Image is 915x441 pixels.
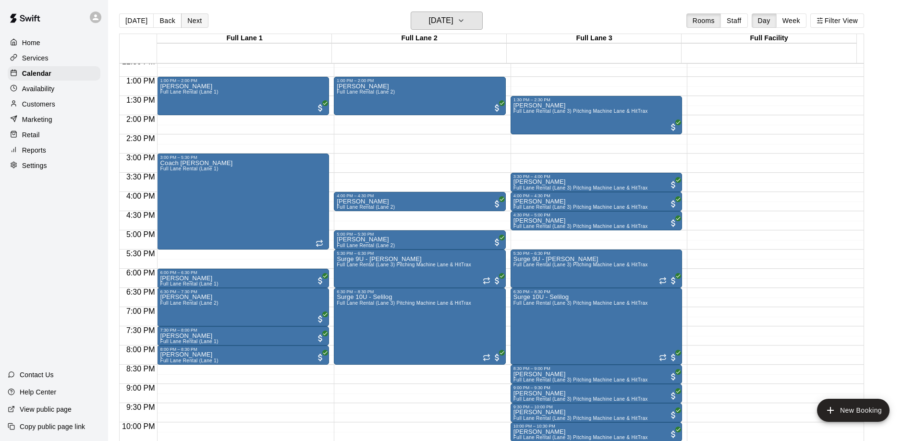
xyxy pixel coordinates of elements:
[492,199,502,209] span: All customers have paid
[316,239,323,247] span: Recurring event
[669,429,678,439] span: All customers have paid
[124,192,158,200] span: 4:00 PM
[669,276,678,286] span: All customers have paid
[492,353,502,362] span: All customers have paid
[513,108,648,114] span: Full Lane Rental (Lane 3) Pitching Machine Lane & HitTrax
[316,103,325,113] span: All customers have paid
[124,77,158,85] span: 1:00 PM
[22,161,47,170] p: Settings
[513,416,648,421] span: Full Lane Rental (Lane 3) Pitching Machine Lane & HitTrax
[160,358,218,363] span: Full Lane Rental (Lane 1)
[337,89,395,95] span: Full Lane Rental (Lane 2)
[669,180,678,190] span: All customers have paid
[157,326,329,346] div: 7:30 PM – 8:00 PM: Henry Quezada
[669,391,678,401] span: All customers have paid
[124,269,158,277] span: 6:00 PM
[120,422,157,430] span: 10:00 PM
[8,36,100,50] a: Home
[483,354,490,361] span: Recurring event
[511,365,683,384] div: 8:30 PM – 9:00 PM: Keegan Killebrew
[337,204,395,210] span: Full Lane Rental (Lane 2)
[160,281,218,286] span: Full Lane Rental (Lane 1)
[8,97,100,111] a: Customers
[124,173,158,181] span: 3:30 PM
[511,211,683,230] div: 4:30 PM – 5:00 PM: Ben Cunningham
[316,314,325,324] span: All customers have paid
[124,346,158,354] span: 8:00 PM
[659,277,667,285] span: Recurring event
[8,66,100,81] a: Calendar
[810,13,864,28] button: Filter View
[157,346,329,365] div: 8:00 PM – 8:30 PM: Henry Quezada
[8,51,100,65] a: Services
[513,251,680,256] div: 5:30 PM – 6:30 PM
[513,193,680,198] div: 4:00 PM – 4:30 PM
[20,405,72,414] p: View public page
[669,122,678,132] span: All customers have paid
[8,158,100,173] a: Settings
[334,288,506,365] div: 6:30 PM – 8:30 PM: Surge 10U - Selilog
[411,12,483,30] button: [DATE]
[334,192,506,211] div: 4:00 PM – 4:30 PM: Jack Engelman
[316,276,325,286] span: All customers have paid
[337,300,471,306] span: Full Lane Rental (Lane 3) Pitching Machine Lane & HitTrax
[513,224,648,229] span: Full Lane Rental (Lane 3) Pitching Machine Lane & HitTrax
[507,34,682,43] div: Full Lane 3
[124,211,158,219] span: 4:30 PM
[124,307,158,315] span: 7:00 PM
[22,38,40,48] p: Home
[124,115,158,123] span: 2:00 PM
[160,328,326,333] div: 7:30 PM – 8:00 PM
[483,277,490,285] span: Recurring event
[8,128,100,142] a: Retail
[513,300,648,306] span: Full Lane Rental (Lane 3) Pitching Machine Lane & HitTrax
[160,166,218,171] span: Full Lane Rental (Lane 1)
[8,82,100,96] a: Availability
[337,262,471,267] span: Full Lane Rental (Lane 3) Pitching Machine Lane & HitTrax
[513,204,648,210] span: Full Lane Rental (Lane 3) Pitching Machine Lane & HitTrax
[316,334,325,343] span: All customers have paid
[817,399,890,422] button: add
[160,339,218,344] span: Full Lane Rental (Lane 1)
[119,13,154,28] button: [DATE]
[22,84,55,94] p: Availability
[776,13,806,28] button: Week
[492,103,502,113] span: All customers have paid
[659,354,667,361] span: Recurring event
[492,276,502,286] span: All customers have paid
[513,385,680,390] div: 9:00 PM – 9:30 PM
[513,213,680,217] div: 4:30 PM – 5:00 PM
[20,370,54,380] p: Contact Us
[124,96,158,104] span: 1:30 PM
[337,232,503,237] div: 5:00 PM – 5:30 PM
[513,262,648,267] span: Full Lane Rental (Lane 3) Pitching Machine Lane & HitTrax
[513,185,648,191] span: Full Lane Rental (Lane 3) Pitching Machine Lane & HitTrax
[157,269,329,288] div: 6:00 PM – 6:30 PM: Caleb Molina
[22,69,51,78] p: Calendar
[160,300,218,306] span: Full Lane Rental (Lane 2)
[669,218,678,228] span: All customers have paid
[511,403,683,422] div: 9:30 PM – 10:00 PM: Connor Rodriguez
[513,377,648,382] span: Full Lane Rental (Lane 3) Pitching Machine Lane & HitTrax
[334,77,506,115] div: 1:00 PM – 2:00 PM: Ralph Ault
[513,366,680,371] div: 8:30 PM – 9:00 PM
[669,199,678,209] span: All customers have paid
[124,230,158,238] span: 5:00 PM
[337,251,503,256] div: 5:30 PM – 6:30 PM
[160,89,218,95] span: Full Lane Rental (Lane 1)
[160,347,326,352] div: 8:00 PM – 8:30 PM
[669,372,678,381] span: All customers have paid
[337,243,395,248] span: Full Lane Rental (Lane 2)
[492,238,502,247] span: All customers have paid
[511,288,683,365] div: 6:30 PM – 8:30 PM: Surge 10U - Selilog
[124,134,158,143] span: 2:30 PM
[720,13,748,28] button: Staff
[22,145,46,155] p: Reports
[752,13,777,28] button: Day
[332,34,507,43] div: Full Lane 2
[8,143,100,157] a: Reports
